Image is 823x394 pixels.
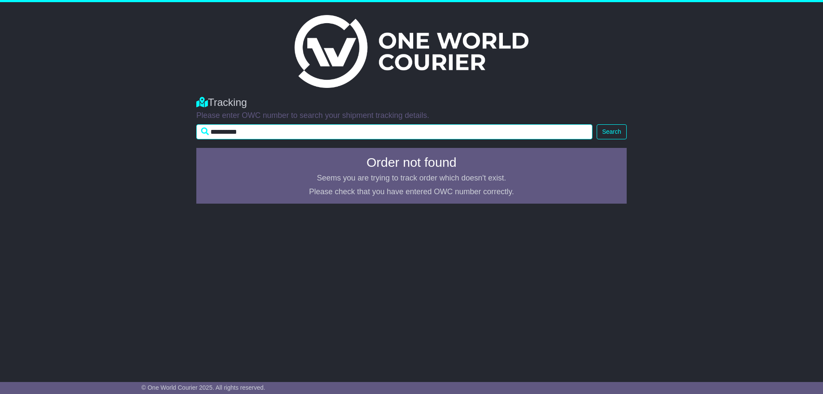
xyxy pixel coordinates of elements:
button: Search [597,124,627,139]
p: Please enter OWC number to search your shipment tracking details. [196,111,627,120]
span: © One World Courier 2025. All rights reserved. [141,384,265,391]
p: Seems you are trying to track order which doesn't exist. [201,174,622,183]
p: Please check that you have entered OWC number correctly. [201,187,622,197]
img: Light [294,15,529,88]
div: Tracking [196,96,627,109]
h4: Order not found [201,155,622,169]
